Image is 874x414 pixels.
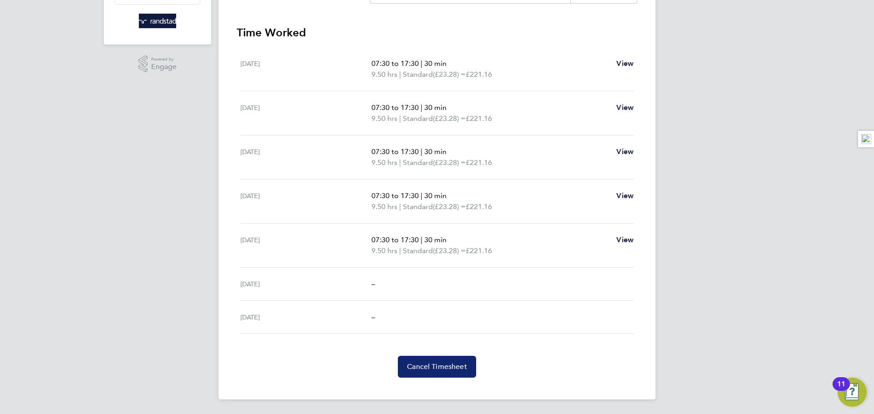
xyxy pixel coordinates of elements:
[240,279,371,289] div: [DATE]
[371,313,375,321] span: –
[403,113,433,124] span: Standard
[371,235,419,244] span: 07:30 to 17:30
[139,14,177,28] img: randstad-logo-retina.png
[403,201,433,212] span: Standard
[151,55,177,63] span: Powered by
[616,190,634,201] a: View
[424,59,447,68] span: 30 min
[240,234,371,256] div: [DATE]
[616,147,634,156] span: View
[371,202,397,211] span: 9.50 hrs
[466,158,492,167] span: £221.16
[421,59,422,68] span: |
[115,14,200,28] a: Go to home page
[151,63,177,71] span: Engage
[371,103,419,112] span: 07:30 to 17:30
[424,235,447,244] span: 30 min
[466,202,492,211] span: £221.16
[398,356,476,378] button: Cancel Timesheet
[616,103,634,112] span: View
[616,102,634,113] a: View
[403,245,433,256] span: Standard
[240,312,371,323] div: [DATE]
[616,146,634,157] a: View
[237,25,637,40] h3: Time Worked
[466,70,492,79] span: £221.16
[466,114,492,123] span: £221.16
[838,378,867,407] button: Open Resource Center, 11 new notifications
[371,158,397,167] span: 9.50 hrs
[399,246,401,255] span: |
[240,58,371,80] div: [DATE]
[424,191,447,200] span: 30 min
[371,279,375,288] span: –
[424,103,447,112] span: 30 min
[399,114,401,123] span: |
[399,158,401,167] span: |
[616,59,634,68] span: View
[616,58,634,69] a: View
[433,202,466,211] span: (£23.28) =
[407,362,467,371] span: Cancel Timesheet
[371,147,419,156] span: 07:30 to 17:30
[433,70,466,79] span: (£23.28) =
[433,158,466,167] span: (£23.28) =
[403,69,433,80] span: Standard
[421,235,422,244] span: |
[240,102,371,124] div: [DATE]
[466,246,492,255] span: £221.16
[837,384,845,396] div: 11
[399,202,401,211] span: |
[433,246,466,255] span: (£23.28) =
[371,59,419,68] span: 07:30 to 17:30
[424,147,447,156] span: 30 min
[403,157,433,168] span: Standard
[433,114,466,123] span: (£23.28) =
[240,146,371,168] div: [DATE]
[616,234,634,245] a: View
[240,190,371,212] div: [DATE]
[371,114,397,123] span: 9.50 hrs
[371,246,397,255] span: 9.50 hrs
[616,235,634,244] span: View
[399,70,401,79] span: |
[138,55,177,73] a: Powered byEngage
[371,191,419,200] span: 07:30 to 17:30
[421,147,422,156] span: |
[616,191,634,200] span: View
[371,70,397,79] span: 9.50 hrs
[421,103,422,112] span: |
[421,191,422,200] span: |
